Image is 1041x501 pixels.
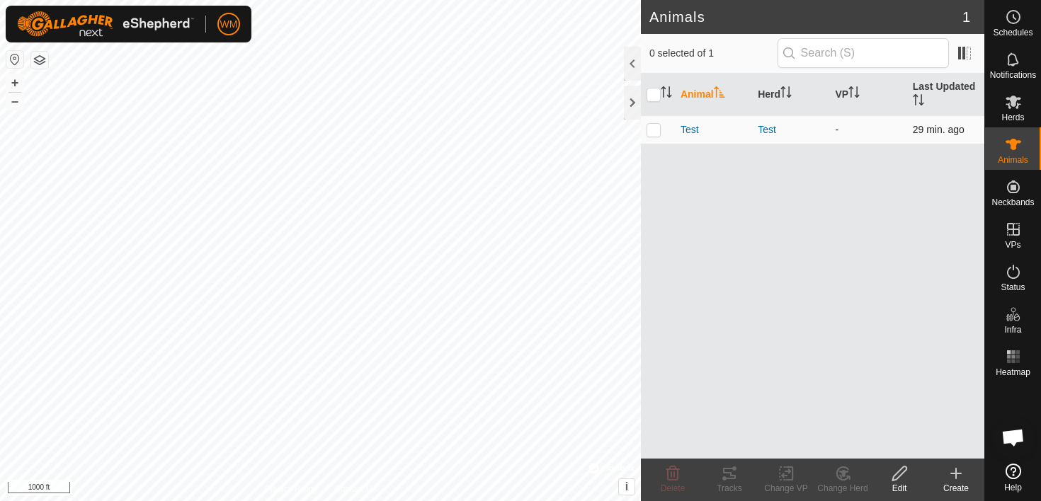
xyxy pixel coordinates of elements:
[661,483,686,493] span: Delete
[649,8,962,25] h2: Animals
[619,479,635,495] button: i
[17,11,194,37] img: Gallagher Logo
[990,71,1036,79] span: Notifications
[31,52,48,69] button: Map Layers
[962,6,970,28] span: 1
[913,96,924,108] p-sorticon: Activate to sort
[848,88,860,100] p-sorticon: Activate to sort
[928,482,984,495] div: Create
[6,93,23,110] button: –
[661,88,672,100] p-sorticon: Activate to sort
[998,156,1028,164] span: Animals
[1001,283,1025,292] span: Status
[996,368,1030,376] span: Heatmap
[625,480,628,493] span: i
[701,482,758,495] div: Tracks
[835,124,838,135] app-display-virtual-paddock-transition: -
[907,74,984,116] th: Last Updated
[780,88,792,100] p-sorticon: Activate to sort
[1005,241,1020,249] span: VPs
[649,46,778,61] span: 0 selected of 1
[334,483,376,495] a: Contact Us
[758,122,824,137] div: Test
[1004,483,1022,492] span: Help
[264,483,317,495] a: Privacy Policy
[814,482,871,495] div: Change Herd
[871,482,928,495] div: Edit
[714,88,725,100] p-sorticon: Activate to sort
[993,28,1033,37] span: Schedules
[220,17,238,32] span: WM
[778,38,949,68] input: Search (S)
[681,122,699,137] span: Test
[992,416,1035,459] div: Open chat
[991,198,1034,207] span: Neckbands
[985,458,1041,497] a: Help
[913,124,965,135] span: Oct 7, 2025, 6:02 AM
[1004,326,1021,334] span: Infra
[829,74,906,116] th: VP
[1001,113,1024,122] span: Herds
[6,51,23,68] button: Reset Map
[758,482,814,495] div: Change VP
[752,74,829,116] th: Herd
[6,74,23,91] button: +
[675,74,752,116] th: Animal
